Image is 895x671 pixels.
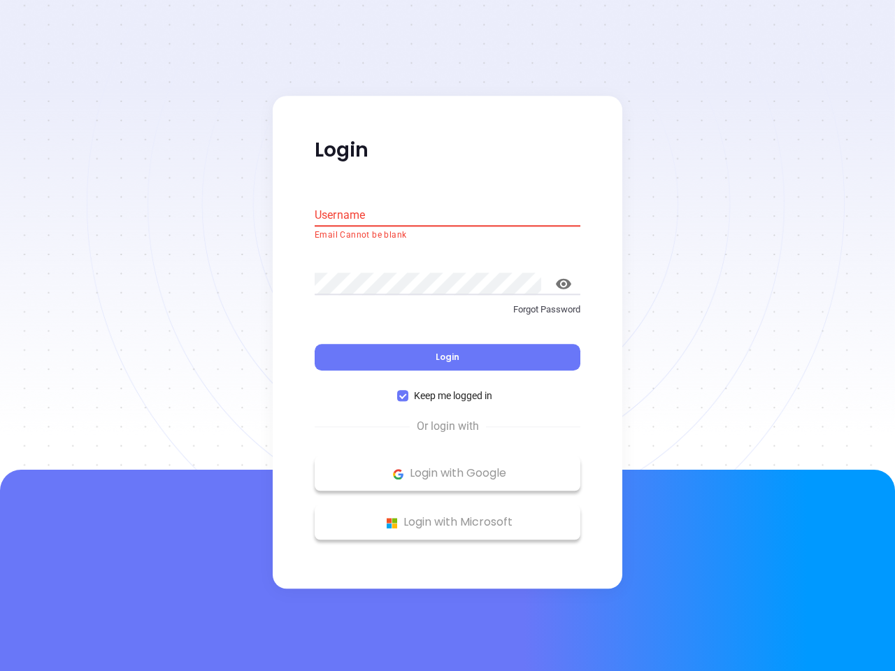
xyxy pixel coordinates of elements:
p: Login with Google [322,463,573,484]
span: Keep me logged in [408,389,498,404]
p: Forgot Password [315,303,580,317]
a: Forgot Password [315,303,580,328]
img: Microsoft Logo [383,514,401,532]
p: Login [315,138,580,163]
span: Or login with [410,419,486,435]
button: Microsoft Logo Login with Microsoft [315,505,580,540]
button: toggle password visibility [547,267,580,301]
button: Login [315,345,580,371]
img: Google Logo [389,466,407,483]
button: Google Logo Login with Google [315,456,580,491]
p: Email Cannot be blank [315,229,580,243]
span: Login [436,352,459,363]
p: Login with Microsoft [322,512,573,533]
